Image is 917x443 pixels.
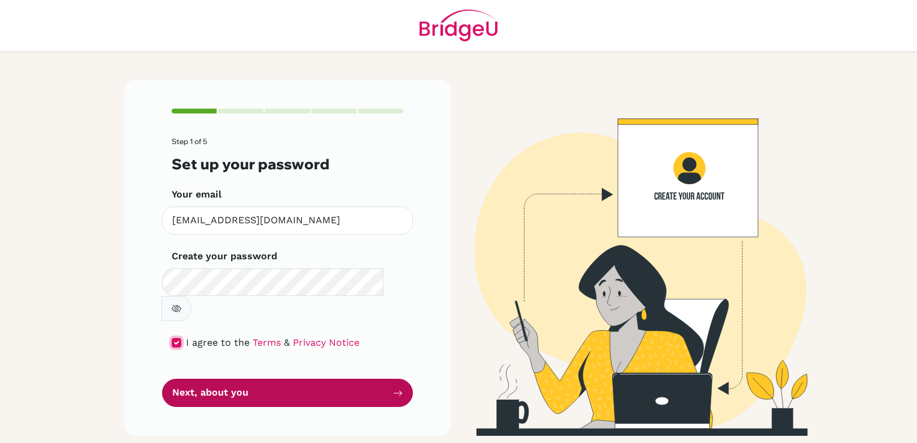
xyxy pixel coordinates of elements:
h3: Set up your password [172,155,403,173]
input: Insert your email* [162,206,413,235]
span: Step 1 of 5 [172,137,207,146]
a: Terms [253,337,281,348]
span: & [284,337,290,348]
span: I agree to the [186,337,250,348]
label: Your email [172,187,221,202]
label: Create your password [172,249,277,264]
button: Next, about you [162,379,413,407]
a: Privacy Notice [293,337,359,348]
